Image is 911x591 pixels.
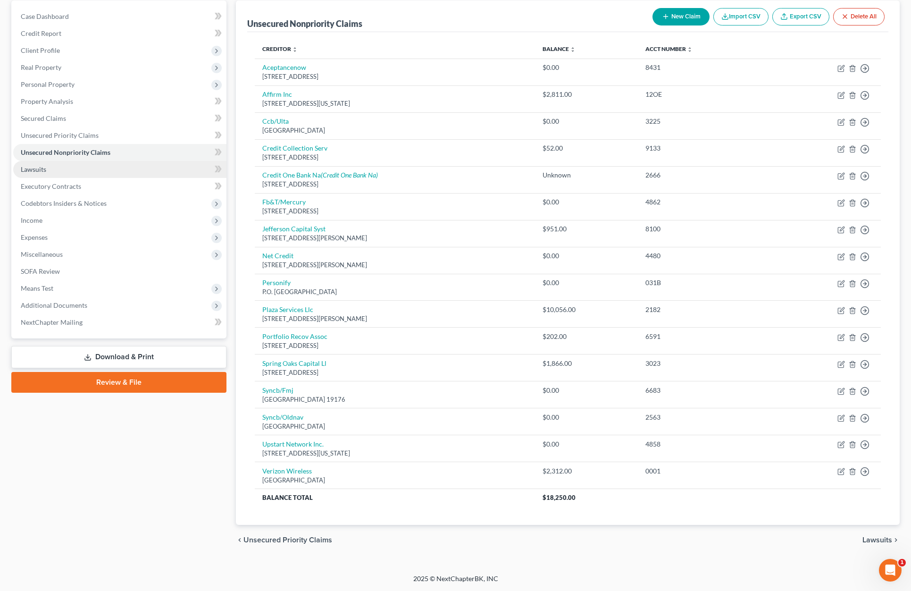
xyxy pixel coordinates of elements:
[543,170,631,180] div: Unknown
[645,170,764,180] div: 2666
[645,386,764,395] div: 6683
[262,440,324,448] a: Upstart Network Inc.
[543,45,576,52] a: Balance unfold_more
[243,536,332,544] span: Unsecured Priority Claims
[21,250,63,258] span: Miscellaneous
[262,153,527,162] div: [STREET_ADDRESS]
[21,63,61,71] span: Real Property
[262,332,327,340] a: Portfolio Recov Assoc
[21,267,60,275] span: SOFA Review
[262,305,313,313] a: Plaza Services Llc
[262,261,527,270] div: [STREET_ADDRESS][PERSON_NAME]
[13,8,226,25] a: Case Dashboard
[862,536,900,544] button: Lawsuits chevron_right
[13,144,226,161] a: Unsecured Nonpriority Claims
[543,413,631,422] div: $0.00
[13,314,226,331] a: NextChapter Mailing
[13,178,226,195] a: Executory Contracts
[13,25,226,42] a: Credit Report
[21,29,61,37] span: Credit Report
[262,341,527,350] div: [STREET_ADDRESS]
[879,559,902,582] iframe: Intercom live chat
[13,161,226,178] a: Lawsuits
[262,467,312,475] a: Verizon Wireless
[247,18,362,29] div: Unsecured Nonpriority Claims
[645,251,764,261] div: 4480
[262,449,527,458] div: [STREET_ADDRESS][US_STATE]
[772,8,829,25] a: Export CSV
[262,314,527,323] div: [STREET_ADDRESS][PERSON_NAME]
[21,182,81,190] span: Executory Contracts
[543,466,631,476] div: $2,312.00
[645,278,764,287] div: 031B
[262,63,306,71] a: Aceptancenow
[21,114,66,122] span: Secured Claims
[262,126,527,135] div: [GEOGRAPHIC_DATA]
[862,536,892,544] span: Lawsuits
[262,99,527,108] div: [STREET_ADDRESS][US_STATE]
[645,144,764,153] div: 9133
[21,80,75,88] span: Personal Property
[292,47,298,52] i: unfold_more
[833,8,885,25] button: Delete All
[543,197,631,207] div: $0.00
[570,47,576,52] i: unfold_more
[13,263,226,280] a: SOFA Review
[645,63,764,72] div: 8431
[21,216,42,224] span: Income
[645,45,693,52] a: Acct Number unfold_more
[898,559,906,566] span: 1
[645,413,764,422] div: 2563
[13,127,226,144] a: Unsecured Priority Claims
[21,97,73,105] span: Property Analysis
[262,368,527,377] div: [STREET_ADDRESS]
[543,63,631,72] div: $0.00
[187,574,725,591] div: 2025 © NextChapterBK, INC
[21,131,99,139] span: Unsecured Priority Claims
[21,46,60,54] span: Client Profile
[892,536,900,544] i: chevron_right
[543,494,576,501] span: $18,250.00
[543,90,631,99] div: $2,811.00
[236,536,332,544] button: chevron_left Unsecured Priority Claims
[262,207,527,216] div: [STREET_ADDRESS]
[543,386,631,395] div: $0.00
[21,284,53,292] span: Means Test
[262,90,292,98] a: Affirm Inc
[543,332,631,341] div: $202.00
[13,93,226,110] a: Property Analysis
[687,47,693,52] i: unfold_more
[645,359,764,368] div: 3023
[262,234,527,243] div: [STREET_ADDRESS][PERSON_NAME]
[11,346,226,368] a: Download & Print
[21,165,46,173] span: Lawsuits
[262,72,527,81] div: [STREET_ADDRESS]
[262,279,291,287] a: Personify
[645,466,764,476] div: 0001
[262,386,293,394] a: Syncb/Fmj
[321,171,378,179] i: (Credit One Bank Na)
[645,117,764,126] div: 3225
[543,305,631,314] div: $10,056.00
[21,233,48,241] span: Expenses
[262,171,378,179] a: Credit One Bank Na(Credit One Bank Na)
[262,287,527,296] div: P.O. [GEOGRAPHIC_DATA]
[262,144,327,152] a: Credit Collection Serv
[21,148,110,156] span: Unsecured Nonpriority Claims
[21,12,69,20] span: Case Dashboard
[262,252,293,260] a: Net Credit
[543,117,631,126] div: $0.00
[652,8,710,25] button: New Claim
[645,439,764,449] div: 4858
[13,110,226,127] a: Secured Claims
[21,199,107,207] span: Codebtors Insiders & Notices
[21,318,83,326] span: NextChapter Mailing
[11,372,226,393] a: Review & File
[543,144,631,153] div: $52.00
[543,224,631,234] div: $951.00
[543,439,631,449] div: $0.00
[262,422,527,431] div: [GEOGRAPHIC_DATA]
[645,305,764,314] div: 2182
[262,395,527,404] div: [GEOGRAPHIC_DATA] 19176
[645,332,764,341] div: 6591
